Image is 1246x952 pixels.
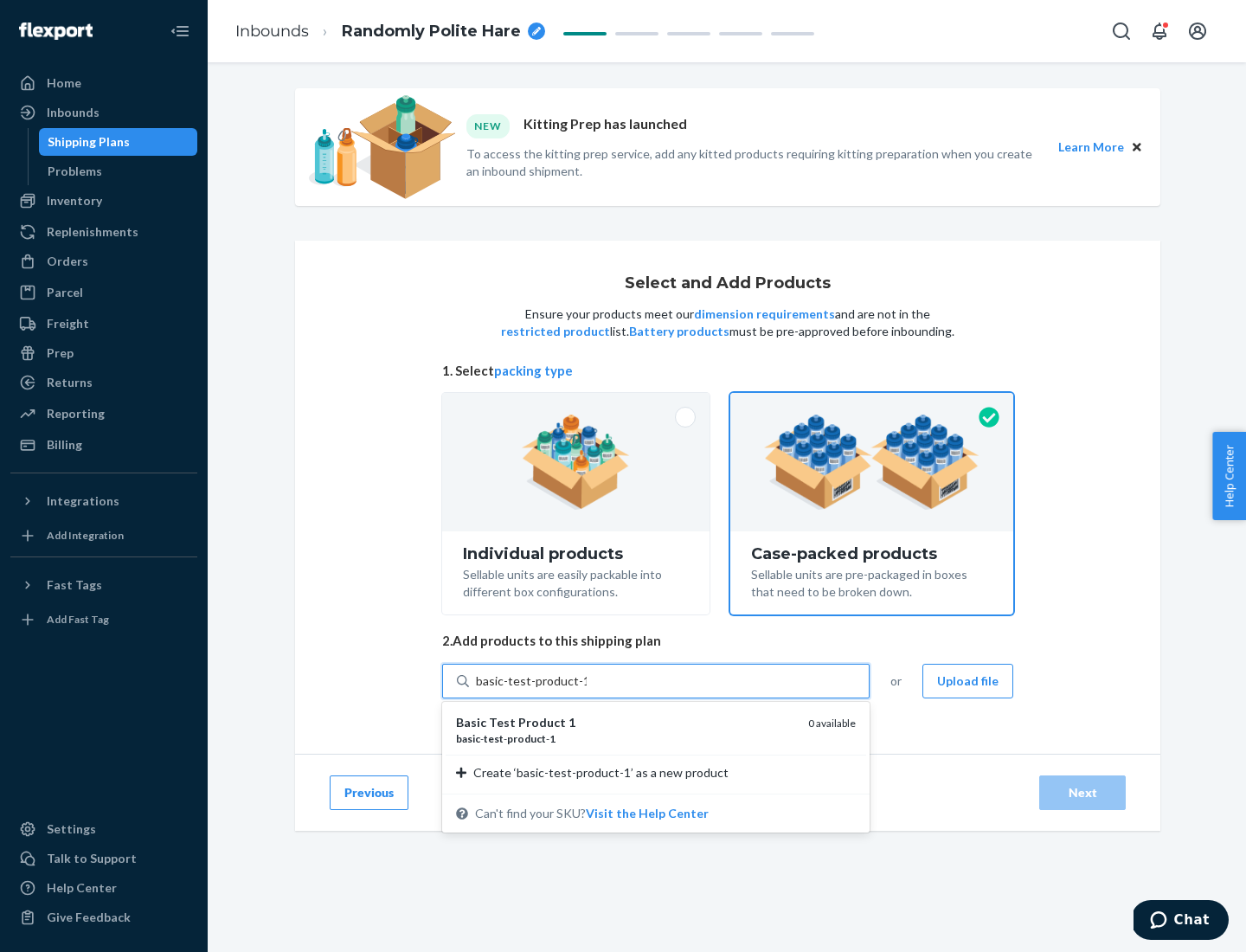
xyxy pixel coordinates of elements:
button: packing type [494,362,573,380]
a: Billing [10,431,197,459]
button: Integrations [10,487,197,515]
a: Parcel [10,279,197,306]
button: Close Navigation [163,14,197,48]
button: dimension requirements [694,306,835,323]
button: Talk to Support [10,845,197,872]
div: Replenishments [47,223,138,241]
div: Talk to Support [47,850,137,867]
button: Open account menu [1180,14,1215,48]
button: Close [1127,138,1146,157]
span: or [890,672,902,690]
em: 1 [568,715,575,730]
div: Settings [47,820,96,838]
iframe: Opens a widget where you can chat to one of our agents [1134,900,1229,943]
div: Inbounds [47,104,100,121]
button: Fast Tags [10,571,197,599]
div: Inventory [47,192,102,209]
div: Sellable units are easily packable into different box configurations. [463,563,689,601]
a: Inventory [10,187,197,215]
div: Parcel [47,284,83,301]
button: Give Feedback [10,904,197,931]
div: Add Fast Tag [47,612,109,627]
a: Orders [10,248,197,275]
em: basic [456,732,480,745]
a: Settings [10,815,197,843]
button: Learn More [1058,138,1124,157]
button: restricted product [501,323,610,340]
span: Create ‘basic-test-product-1’ as a new product [473,764,729,782]
a: Inbounds [235,22,309,41]
button: Next [1039,775,1126,810]
div: Home [47,74,81,92]
span: Can't find your SKU? [475,805,709,822]
p: Ensure your products meet our and are not in the list. must be pre-approved before inbounding. [499,306,956,340]
a: Replenishments [10,218,197,246]
div: NEW [466,114,510,138]
div: Add Integration [47,528,124,543]
a: Help Center [10,874,197,902]
img: Flexport logo [19,23,93,40]
a: Home [10,69,197,97]
ol: breadcrumbs [222,6,559,57]
a: Problems [39,158,198,185]
em: product [507,732,546,745]
h1: Select and Add Products [625,275,831,293]
button: Basic Test Product 1basic-test-product-10 availableCreate ‘basic-test-product-1’ as a new product... [586,805,709,822]
a: Returns [10,369,197,396]
span: 1. Select [442,362,1013,380]
em: 1 [549,732,556,745]
button: Battery products [629,323,729,340]
a: Add Integration [10,522,197,550]
em: test [484,732,504,745]
div: Problems [48,163,102,180]
a: Prep [10,339,197,367]
div: Reporting [47,405,105,422]
div: Returns [47,374,93,391]
div: Shipping Plans [48,133,130,151]
p: Kitting Prep has launched [523,114,687,138]
span: 0 available [808,717,856,730]
div: Give Feedback [47,909,131,926]
em: Basic [456,715,486,730]
a: Inbounds [10,99,197,126]
button: Open notifications [1142,14,1177,48]
em: Test [489,715,516,730]
div: Billing [47,436,82,453]
div: - - - [456,731,794,746]
em: Product [518,715,566,730]
div: Next [1054,784,1111,801]
input: Basic Test Product 1basic-test-product-10 availableCreate ‘basic-test-product-1’ as a new product... [476,672,587,690]
button: Open Search Box [1104,14,1139,48]
img: individual-pack.facf35554cb0f1810c75b2bd6df2d64e.png [522,415,630,510]
div: Prep [47,344,74,362]
button: Help Center [1212,432,1246,520]
button: Upload file [922,664,1013,698]
a: Add Fast Tag [10,606,197,634]
a: Freight [10,310,197,338]
div: Freight [47,315,89,332]
span: Randomly Polite Hare [342,21,521,43]
div: Individual products [463,545,689,563]
div: Integrations [47,492,119,510]
div: Fast Tags [47,576,102,594]
div: Orders [47,253,88,270]
p: To access the kitting prep service, add any kitted products requiring kitting preparation when yo... [466,145,1043,180]
span: 2. Add products to this shipping plan [442,632,1013,650]
a: Shipping Plans [39,128,198,156]
a: Reporting [10,400,197,428]
div: Help Center [47,879,117,897]
img: case-pack.59cecea509d18c883b923b81aeac6d0b.png [764,415,979,510]
div: Sellable units are pre-packaged in boxes that need to be broken down. [751,563,992,601]
div: Case-packed products [751,545,992,563]
button: Previous [330,775,408,810]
